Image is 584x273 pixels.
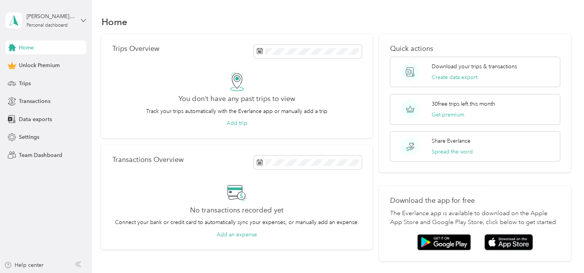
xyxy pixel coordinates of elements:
div: [PERSON_NAME][EMAIL_ADDRESS][DOMAIN_NAME] [27,12,75,20]
div: Personal dashboard [27,23,68,28]
span: Trips [19,79,31,88]
button: Get premium [432,111,464,119]
p: Track your trips automatically with the Everlance app or manually add a trip [146,107,327,115]
p: Transactions Overview [112,156,183,164]
p: Trips Overview [112,45,159,53]
p: 30 free trips left this month [432,100,495,108]
span: Settings [19,133,39,141]
p: Download your trips & transactions [432,62,517,71]
span: Transactions [19,97,50,105]
h2: No transactions recorded yet [190,206,284,214]
span: Data exports [19,115,52,123]
p: Quick actions [390,45,560,53]
p: Share Everlance [432,137,471,145]
p: Connect your bank or credit card to automatically sync your expenses, or manually add an expense. [115,218,359,226]
img: App store [484,234,533,251]
button: Spread the word [432,148,473,156]
button: Add trip [227,119,247,127]
span: Unlock Premium [19,61,59,69]
iframe: Everlance-gr Chat Button Frame [541,230,584,273]
p: The Everlance app is available to download on the Apple App Store and Google Play Store, click be... [390,209,560,228]
p: Download the app for free [390,197,560,205]
span: Team Dashboard [19,151,62,159]
button: Add an expense [217,231,257,239]
h1: Home [101,18,127,26]
span: Home [19,44,34,52]
img: Google play [417,234,471,250]
button: Help center [4,261,43,269]
h2: You don’t have any past trips to view [179,95,295,103]
button: Create data export [432,73,477,81]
